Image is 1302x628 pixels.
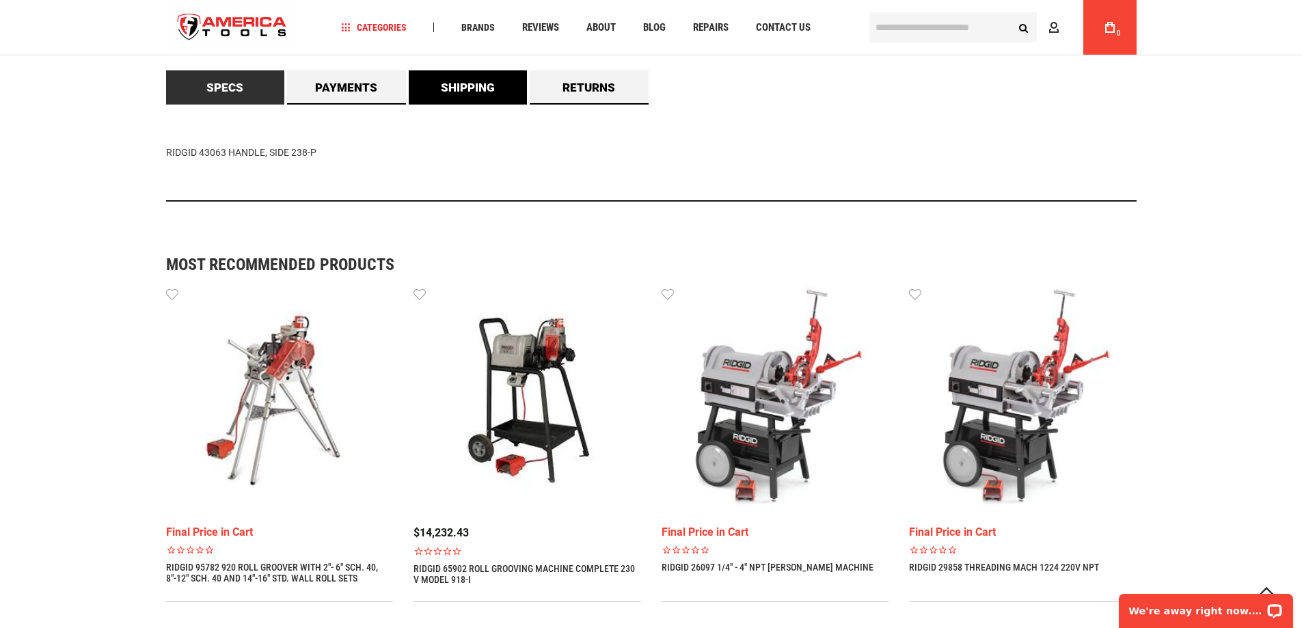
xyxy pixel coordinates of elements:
[461,23,495,32] span: Brands
[643,23,666,33] span: Blog
[1110,585,1302,628] iframe: LiveChat chat widget
[516,18,565,37] a: Reviews
[409,70,528,105] a: Shipping
[1011,14,1037,40] button: Search
[413,286,641,514] img: RIDGID 65902 Roll Grooving Machine Complete 230 V Model 918-I
[166,105,1137,202] div: RIDGID 43063 HANDLE, SIDE 238-P
[413,526,469,539] span: $14,232.43
[413,546,641,556] span: Rated 0.0 out of 5 stars 0 reviews
[693,23,729,33] span: Repairs
[662,545,889,555] span: Rated 0.0 out of 5 stars 0 reviews
[909,286,1137,514] img: RIDGID 29858 THREADING MACH 1224 220V NPT
[580,18,622,37] a: About
[662,527,889,538] div: Final Price in Cart
[166,545,394,555] span: Rated 0.0 out of 5 stars 0 reviews
[909,545,1137,555] span: Rated 0.0 out of 5 stars 0 reviews
[909,562,1099,573] a: RIDGID 29858 THREADING MACH 1224 220V NPT
[287,70,406,105] a: Payments
[166,562,394,584] a: RIDGID 95782 920 ROLL GROOVER WITH 2"- 6" SCH. 40, 8"-12" SCH. 40 AND 14"-16" STD. WALL ROLL SETS
[1117,29,1121,37] span: 0
[166,2,299,53] a: store logo
[166,2,299,53] img: America Tools
[909,527,1137,538] div: Final Price in Cart
[455,18,501,37] a: Brands
[166,527,394,538] div: Final Price in Cart
[522,23,559,33] span: Reviews
[687,18,735,37] a: Repairs
[413,563,641,585] a: RIDGID 65902 Roll Grooving Machine Complete 230 V Model 918-I
[750,18,817,37] a: Contact Us
[341,23,407,32] span: Categories
[662,286,889,514] img: RIDGID 26097 1/4" - 4" NPT HAMMER CHUCK MACHINE
[166,256,1089,273] strong: Most Recommended Products
[586,23,616,33] span: About
[756,23,811,33] span: Contact Us
[637,18,672,37] a: Blog
[662,562,873,573] a: RIDGID 26097 1/4" - 4" NPT [PERSON_NAME] MACHINE
[530,70,649,105] a: Returns
[166,286,394,514] img: RIDGID 95782 920 ROLL GROOVER WITH 2"- 6" SCH. 40, 8"-12" SCH. 40 AND 14"-16" STD. WALL ROLL SETS
[335,18,413,37] a: Categories
[166,70,285,105] a: Specs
